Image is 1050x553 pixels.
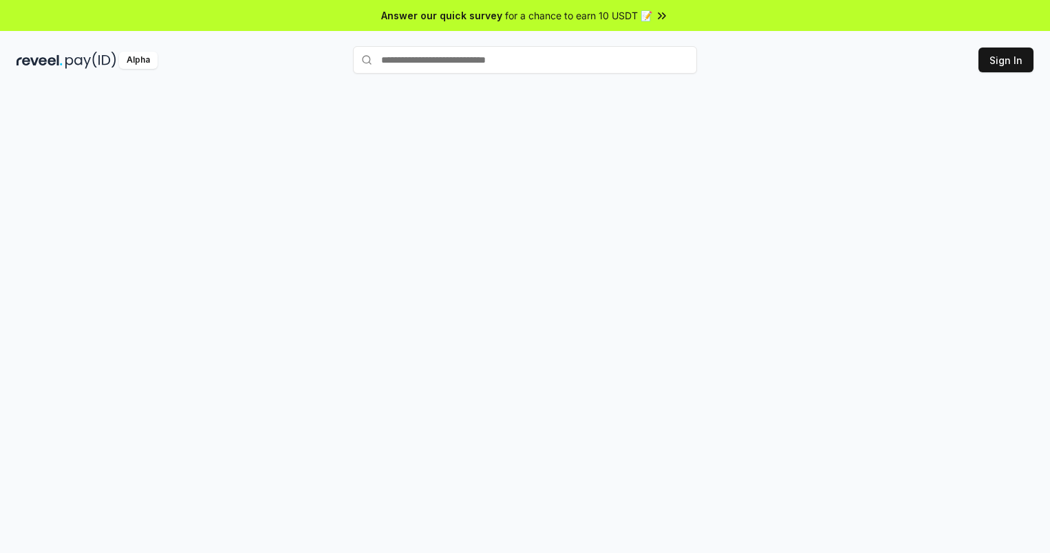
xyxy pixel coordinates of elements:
button: Sign In [978,48,1033,72]
div: Alpha [119,52,158,69]
span: Answer our quick survey [381,8,502,23]
img: pay_id [65,52,116,69]
span: for a chance to earn 10 USDT 📝 [505,8,652,23]
img: reveel_dark [17,52,63,69]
